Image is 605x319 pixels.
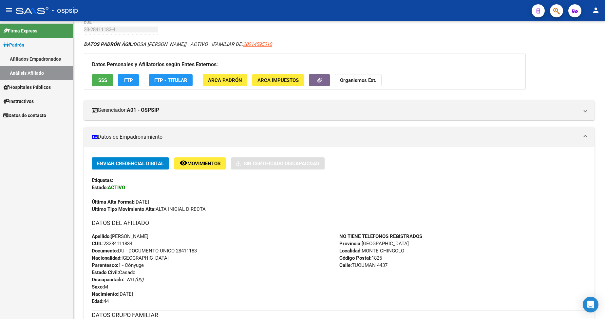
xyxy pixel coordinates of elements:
[92,133,579,141] mat-panel-title: Datos de Empadronamiento
[339,262,352,268] strong: Calle:
[98,77,107,83] span: SSS
[92,269,119,275] strong: Estado Civil:
[339,262,388,268] span: TUCUMAN 4437
[97,161,164,167] span: Enviar Credencial Digital
[92,248,118,254] strong: Documento:
[92,291,133,297] span: [DATE]
[583,297,598,312] div: Open Intercom Messenger
[231,157,325,169] button: Sin Certificado Discapacidad
[339,241,409,247] span: [GEOGRAPHIC_DATA]
[84,41,272,47] i: | ACTIVO |
[252,74,304,86] button: ARCA Impuestos
[127,277,143,283] i: NO (00)
[149,74,193,86] button: FTP - Titular
[92,218,587,228] h3: DATOS DEL AFILIADO
[92,298,109,304] span: 44
[92,284,104,290] strong: Sexo:
[180,159,187,167] mat-icon: remove_red_eye
[92,248,197,254] span: DU - DOCUMENTO UNICO 28411183
[339,255,382,261] span: 1825
[174,157,226,169] button: Movimientos
[208,77,242,83] span: ARCA Padrón
[92,298,104,304] strong: Edad:
[243,41,272,47] span: 20214595010
[339,248,362,254] strong: Localidad:
[92,206,206,212] span: ALTA INICIAL DIRECTA
[124,77,133,83] span: FTP
[339,248,404,254] span: MONTE CHINGOLO
[339,233,422,239] strong: NO TIENE TELEFONOS REGISTRADOS
[257,77,299,83] span: ARCA Impuestos
[92,74,113,86] button: SSS
[92,177,113,183] strong: Etiquetas:
[92,199,149,205] span: [DATE]
[92,199,134,205] strong: Última Alta Formal:
[3,27,37,34] span: Firma Express
[84,100,595,120] mat-expansion-panel-header: Gerenciador:A01 - OSPSIP
[592,6,600,14] mat-icon: person
[335,74,382,86] button: Organismos Ext.
[92,157,169,169] button: Enviar Credencial Digital
[84,127,595,147] mat-expansion-panel-header: Datos de Empadronamiento
[92,241,104,247] strong: CUIL:
[84,41,185,47] span: DOSA [PERSON_NAME]
[92,277,124,283] strong: Discapacitado:
[244,161,319,167] span: Sin Certificado Discapacidad
[154,77,187,83] span: FTP - Titular
[3,98,34,105] span: Instructivos
[92,233,111,239] strong: Apellido:
[92,107,579,114] mat-panel-title: Gerenciador:
[92,241,132,247] span: 23284111834
[92,60,518,69] h3: Datos Personales y Afiliatorios según Entes Externos:
[108,185,125,190] strong: ACTIVO
[203,74,247,86] button: ARCA Padrón
[84,41,133,47] strong: DATOS PADRÓN ÁGIL:
[92,269,136,275] span: Casado
[3,41,24,49] span: Padrón
[92,284,108,290] span: M
[118,74,139,86] button: FTP
[92,233,148,239] span: [PERSON_NAME]
[339,255,371,261] strong: Código Postal:
[92,206,156,212] strong: Ultimo Tipo Movimiento Alta:
[92,185,108,190] strong: Estado:
[92,262,118,268] strong: Parentesco:
[92,255,169,261] span: [GEOGRAPHIC_DATA]
[187,161,220,167] span: Movimientos
[127,107,159,114] strong: A01 - OSPSIP
[3,112,46,119] span: Datos de contacto
[52,3,78,18] span: - ospsip
[340,77,376,83] strong: Organismos Ext.
[5,6,13,14] mat-icon: menu
[92,291,118,297] strong: Nacimiento:
[3,84,51,91] span: Hospitales Públicos
[213,41,272,47] span: FAMILIAR DE:
[92,255,122,261] strong: Nacionalidad:
[92,262,144,268] span: 1 - Cónyuge
[339,241,362,247] strong: Provincia:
